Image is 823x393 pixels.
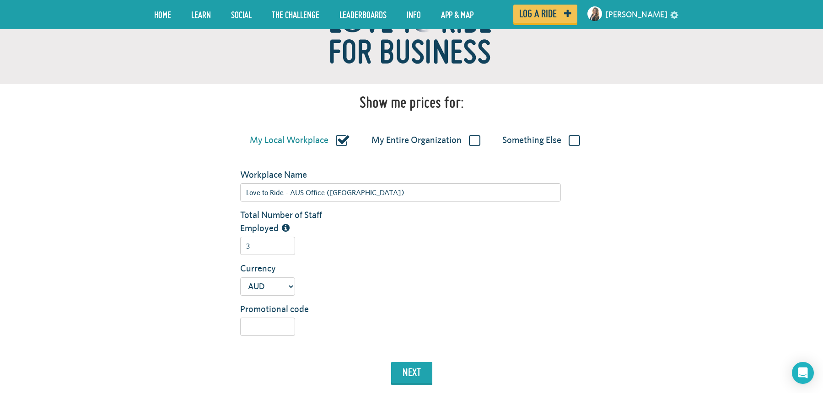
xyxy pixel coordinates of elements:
[360,93,464,112] h1: Show me prices for:
[233,208,345,234] label: Total Number of Staff Employed
[224,3,258,26] a: Social
[513,5,577,23] a: Log a ride
[233,262,345,275] label: Currency
[605,4,667,26] a: [PERSON_NAME]
[792,362,814,384] div: Open Intercom Messenger
[371,134,480,146] label: My Entire Organization
[502,134,580,146] label: Something Else
[233,303,345,316] label: Promotional code
[400,3,428,26] a: Info
[519,10,557,18] span: Log a ride
[587,6,602,21] img: Small navigation user avatar
[391,362,432,383] button: next
[184,3,218,26] a: LEARN
[670,10,678,19] a: settings drop down toggle
[233,168,345,181] label: Workplace Name
[147,3,178,26] a: Home
[333,3,393,26] a: Leaderboards
[434,3,480,26] a: App & Map
[265,3,326,26] a: The Challenge
[250,134,350,146] label: My Local Workplace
